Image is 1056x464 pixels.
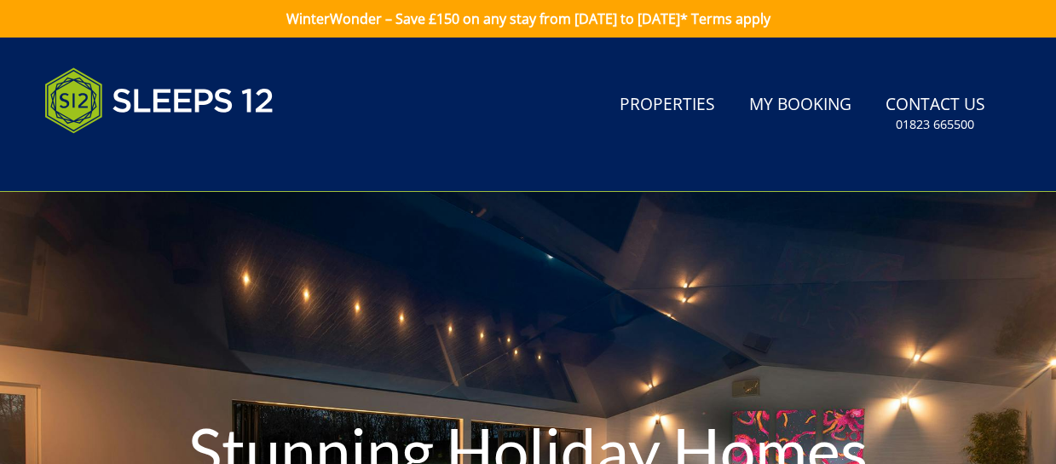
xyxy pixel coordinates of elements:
img: Sleeps 12 [44,58,274,143]
a: My Booking [742,86,858,125]
a: Properties [613,86,722,125]
a: Contact Us01823 665500 [879,86,992,142]
small: 01823 665500 [896,116,974,133]
iframe: Customer reviews powered by Trustpilot [36,154,215,168]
